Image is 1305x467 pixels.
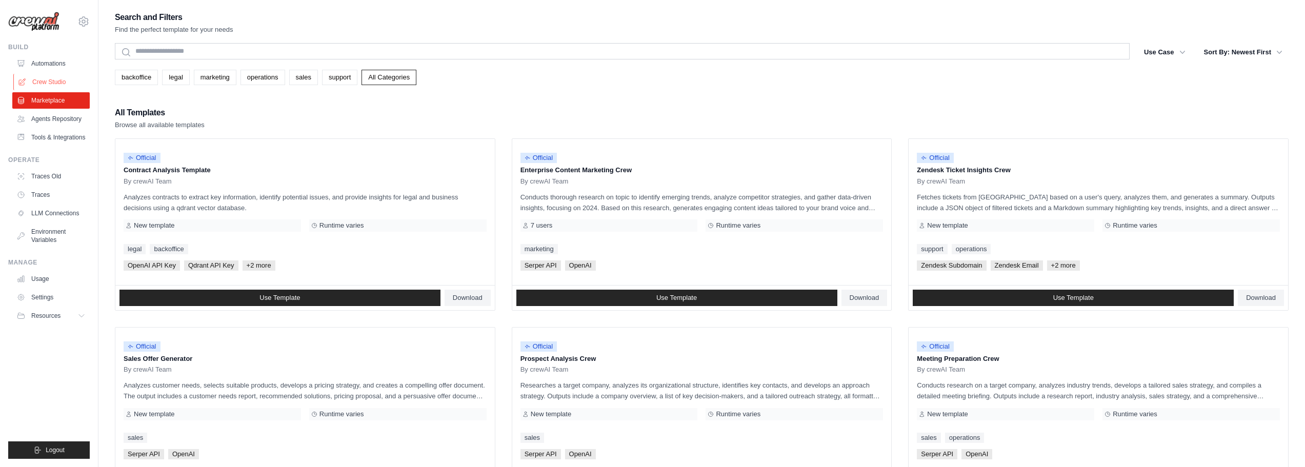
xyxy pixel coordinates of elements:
span: New template [927,221,968,230]
span: Serper API [124,449,164,459]
span: Logout [46,446,65,454]
a: Use Template [119,290,440,306]
p: Researches a target company, analyzes its organizational structure, identifies key contacts, and ... [520,380,884,401]
span: Download [850,294,879,302]
span: Download [453,294,483,302]
p: Prospect Analysis Crew [520,354,884,364]
p: Analyzes contracts to extract key information, identify potential issues, and provide insights fo... [124,192,487,213]
span: Official [520,153,557,163]
a: Tools & Integrations [12,129,90,146]
a: Agents Repository [12,111,90,127]
span: Runtime varies [319,410,364,418]
a: operations [240,70,285,85]
span: Serper API [917,449,957,459]
a: sales [289,70,318,85]
span: 7 users [531,221,553,230]
span: Runtime varies [1113,410,1157,418]
div: Operate [8,156,90,164]
span: OpenAI [168,449,199,459]
a: sales [124,433,147,443]
span: Runtime varies [716,221,760,230]
a: Settings [12,289,90,306]
span: New template [134,221,174,230]
span: Zendesk Subdomain [917,260,986,271]
span: By crewAI Team [917,177,965,186]
span: OpenAI API Key [124,260,180,271]
a: sales [917,433,940,443]
a: Environment Variables [12,224,90,248]
a: Crew Studio [13,74,91,90]
span: Resources [31,312,61,320]
span: Official [917,341,954,352]
img: Logo [8,12,59,32]
span: Serper API [520,449,561,459]
a: Download [1238,290,1284,306]
a: Marketplace [12,92,90,109]
p: Analyzes customer needs, selects suitable products, develops a pricing strategy, and creates a co... [124,380,487,401]
a: backoffice [150,244,188,254]
a: Download [841,290,888,306]
a: legal [162,70,189,85]
a: Usage [12,271,90,287]
span: By crewAI Team [124,177,172,186]
a: All Categories [362,70,416,85]
a: operations [952,244,991,254]
h2: All Templates [115,106,205,120]
p: Meeting Preparation Crew [917,354,1280,364]
a: Use Template [913,290,1234,306]
span: Use Template [656,294,697,302]
span: Use Template [259,294,300,302]
span: +2 more [243,260,275,271]
a: backoffice [115,70,158,85]
span: Qdrant API Key [184,260,238,271]
span: Zendesk Email [991,260,1043,271]
p: Conducts research on a target company, analyzes industry trends, develops a tailored sales strate... [917,380,1280,401]
p: Fetches tickets from [GEOGRAPHIC_DATA] based on a user's query, analyzes them, and generates a su... [917,192,1280,213]
span: New template [927,410,968,418]
span: Download [1246,294,1276,302]
p: Enterprise Content Marketing Crew [520,165,884,175]
span: New template [134,410,174,418]
a: Use Template [516,290,837,306]
span: +2 more [1047,260,1080,271]
a: Download [445,290,491,306]
span: Runtime varies [319,221,364,230]
a: Automations [12,55,90,72]
span: Use Template [1053,294,1094,302]
a: marketing [194,70,236,85]
button: Sort By: Newest First [1198,43,1289,62]
a: marketing [520,244,558,254]
a: legal [124,244,146,254]
span: Serper API [520,260,561,271]
button: Resources [12,308,90,324]
button: Use Case [1138,43,1192,62]
span: By crewAI Team [520,177,569,186]
span: By crewAI Team [520,366,569,374]
span: Official [917,153,954,163]
a: support [917,244,947,254]
span: Runtime varies [1113,221,1157,230]
span: By crewAI Team [124,366,172,374]
span: OpenAI [565,260,596,271]
a: Traces Old [12,168,90,185]
span: OpenAI [961,449,992,459]
a: Traces [12,187,90,203]
p: Zendesk Ticket Insights Crew [917,165,1280,175]
span: Official [124,341,160,352]
a: operations [945,433,985,443]
a: support [322,70,357,85]
button: Logout [8,441,90,459]
a: sales [520,433,544,443]
span: Runtime varies [716,410,760,418]
span: OpenAI [565,449,596,459]
span: By crewAI Team [917,366,965,374]
span: New template [531,410,571,418]
span: Official [124,153,160,163]
p: Browse all available templates [115,120,205,130]
p: Sales Offer Generator [124,354,487,364]
h2: Search and Filters [115,10,233,25]
a: LLM Connections [12,205,90,221]
div: Build [8,43,90,51]
span: Official [520,341,557,352]
p: Conducts thorough research on topic to identify emerging trends, analyze competitor strategies, a... [520,192,884,213]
